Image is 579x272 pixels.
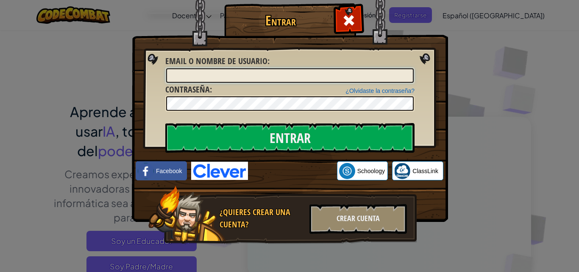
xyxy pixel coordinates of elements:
[165,84,212,96] label: :
[357,167,385,175] span: Schoology
[345,87,415,94] a: ¿Olvidaste la contraseña?
[248,162,337,180] iframe: Botón de Acceder con Google
[220,206,304,230] div: ¿Quieres crear una cuenta?
[165,84,210,95] span: Contraseña
[165,123,415,153] input: Entrar
[165,55,270,67] label: :
[156,167,182,175] span: Facebook
[394,163,410,179] img: classlink-logo-small.png
[191,162,248,180] img: clever-logo-blue.png
[138,163,154,179] img: facebook_small.png
[226,13,334,28] h1: Entrar
[165,55,267,67] span: Email o Nombre de usuario
[412,167,438,175] span: ClassLink
[339,163,355,179] img: schoology.png
[309,204,407,234] div: Crear Cuenta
